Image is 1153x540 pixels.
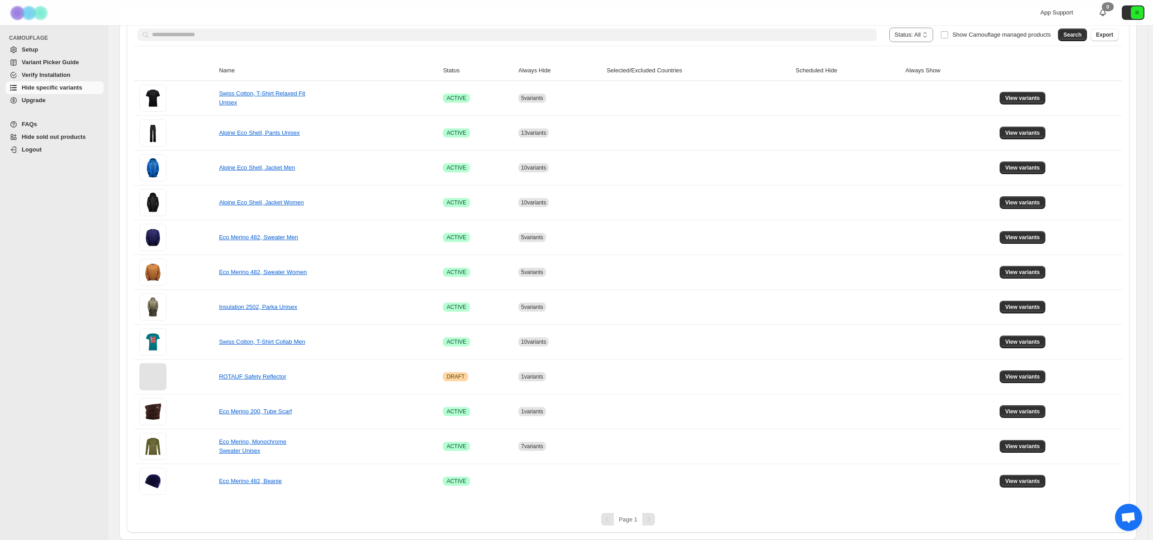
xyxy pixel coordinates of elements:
div: Chat öffnen [1115,504,1142,531]
a: Hide specific variants [5,81,104,94]
img: Camouflage [7,0,52,25]
button: Avatar with initials R [1122,5,1144,20]
span: ACTIVE [446,338,466,346]
span: View variants [1005,373,1040,380]
span: 5 variants [521,234,543,241]
span: ACTIVE [446,129,466,137]
button: View variants [1000,196,1045,209]
button: View variants [1000,161,1045,174]
img: Swiss Cotton, T-Shirt Relaxed Fit Unisex [139,85,166,112]
button: View variants [1000,475,1045,488]
span: DRAFT [446,373,465,380]
img: Swiss Cotton, T-Shirt Collab Men [139,328,166,355]
span: Variant Picker Guide [22,59,79,66]
a: Insulation 2502, Parka Unisex [219,303,297,310]
th: Always Show [903,61,997,81]
text: R [1135,10,1139,15]
a: Alpine Eco Shell, Pants Unisex [219,129,299,136]
span: Avatar with initials R [1131,6,1144,19]
span: View variants [1005,478,1040,485]
span: ACTIVE [446,95,466,102]
span: View variants [1005,129,1040,137]
span: CAMOUFLAGE [9,34,104,42]
span: ACTIVE [446,164,466,171]
span: Show Camouflage managed products [952,31,1051,38]
span: View variants [1005,443,1040,450]
img: Eco Merino, Monochrome Sweater Unisex [139,433,166,460]
span: 7 variants [521,443,543,450]
img: Eco Merino 200, Tube Scarf [139,398,166,425]
span: View variants [1005,408,1040,415]
span: ACTIVE [446,303,466,311]
span: ACTIVE [446,408,466,415]
img: Alpine Eco Shell, Jacket Men [139,154,166,181]
span: Search [1063,31,1082,38]
img: Alpine Eco Shell, Pants Unisex [139,119,166,147]
button: View variants [1000,405,1045,418]
button: View variants [1000,370,1045,383]
span: View variants [1005,269,1040,276]
span: Page 1 [619,516,637,523]
th: Always Hide [516,61,604,81]
span: View variants [1005,199,1040,206]
button: View variants [1000,301,1045,313]
a: ROTAUF Safety Reflector [219,373,286,380]
th: Status [440,61,516,81]
button: Export [1091,28,1119,41]
a: Eco Merino 482, Sweater Men [219,234,298,241]
span: Upgrade [22,97,46,104]
a: Logout [5,143,104,156]
span: 1 variants [521,374,543,380]
button: View variants [1000,440,1045,453]
img: Eco Merino 482, Beanie [139,468,166,495]
span: 5 variants [521,269,543,275]
a: Eco Merino, Monochrome Sweater Unisex [219,438,286,454]
button: View variants [1000,336,1045,348]
span: View variants [1005,164,1040,171]
a: Alpine Eco Shell, Jacket Women [219,199,304,206]
a: Eco Merino 482, Beanie [219,478,282,484]
span: Logout [22,146,42,153]
a: Upgrade [5,94,104,107]
span: View variants [1005,234,1040,241]
span: Hide sold out products [22,133,86,140]
span: 5 variants [521,95,543,101]
a: FAQs [5,118,104,131]
span: Export [1096,31,1113,38]
span: 10 variants [521,199,546,206]
span: View variants [1005,95,1040,102]
span: 13 variants [521,130,546,136]
a: Alpine Eco Shell, Jacket Men [219,164,295,171]
a: Swiss Cotton, T-Shirt Collab Men [219,338,305,345]
a: 0 [1098,8,1107,17]
button: View variants [1000,127,1045,139]
img: Eco Merino 482, Sweater Men [139,224,166,251]
a: Swiss Cotton, T-Shirt Relaxed Fit Unisex [219,90,305,106]
a: Verify Installation [5,69,104,81]
a: Setup [5,43,104,56]
a: Eco Merino 200, Tube Scarf [219,408,292,415]
img: Eco Merino 482, Sweater Women [139,259,166,286]
span: View variants [1005,338,1040,346]
a: Hide sold out products [5,131,104,143]
span: ACTIVE [446,234,466,241]
span: Setup [22,46,38,53]
th: Name [216,61,440,81]
span: View variants [1005,303,1040,311]
span: ACTIVE [446,199,466,206]
button: View variants [1000,266,1045,279]
button: View variants [1000,92,1045,104]
span: FAQs [22,121,37,128]
span: 10 variants [521,165,546,171]
a: Variant Picker Guide [5,56,104,69]
span: App Support [1040,9,1073,16]
span: Hide specific variants [22,84,82,91]
div: 0 [1102,2,1114,11]
th: Selected/Excluded Countries [604,61,793,81]
a: Eco Merino 482, Sweater Women [219,269,307,275]
button: View variants [1000,231,1045,244]
th: Scheduled Hide [793,61,902,81]
nav: Pagination [134,513,1122,526]
span: ACTIVE [446,269,466,276]
img: Insulation 2502, Parka Unisex [139,294,166,321]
